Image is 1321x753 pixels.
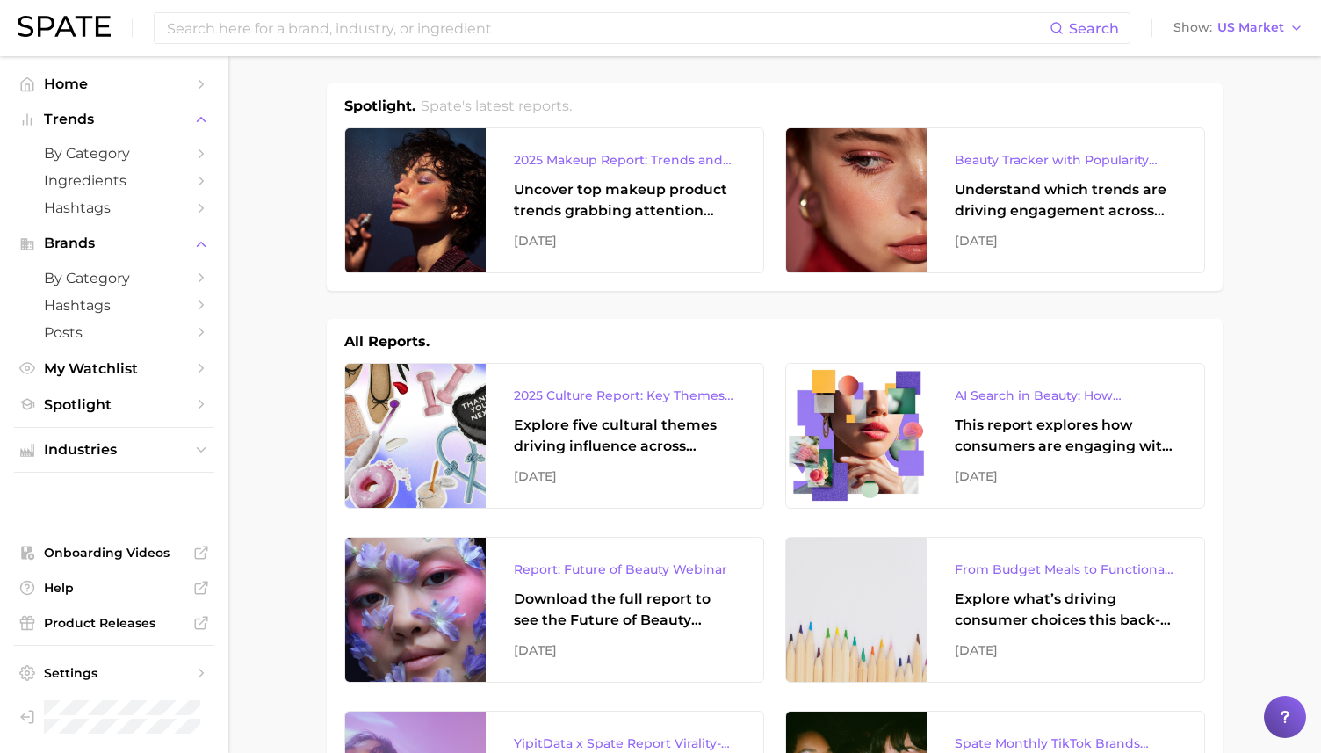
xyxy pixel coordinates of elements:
span: My Watchlist [44,360,184,377]
a: Settings [14,660,214,686]
a: Report: Future of Beauty WebinarDownload the full report to see the Future of Beauty trends we un... [344,537,764,683]
span: Search [1069,20,1119,37]
span: Trends [44,112,184,127]
a: From Budget Meals to Functional Snacks: Food & Beverage Trends Shaping Consumer Behavior This Sch... [785,537,1205,683]
span: Hashtags [44,199,184,216]
div: [DATE] [514,640,735,661]
div: This report explores how consumers are engaging with AI-powered search tools — and what it means ... [955,415,1176,457]
h1: All Reports. [344,331,430,352]
a: by Category [14,264,214,292]
span: Home [44,76,184,92]
a: 2025 Culture Report: Key Themes That Are Shaping Consumer DemandExplore five cultural themes driv... [344,363,764,509]
div: [DATE] [955,466,1176,487]
span: Help [44,580,184,596]
div: [DATE] [955,230,1176,251]
div: From Budget Meals to Functional Snacks: Food & Beverage Trends Shaping Consumer Behavior This Sch... [955,559,1176,580]
span: Spotlight [44,396,184,413]
h1: Spotlight. [344,96,415,117]
div: [DATE] [514,466,735,487]
div: 2025 Culture Report: Key Themes That Are Shaping Consumer Demand [514,385,735,406]
a: Hashtags [14,194,214,221]
span: Industries [44,442,184,458]
div: Explore five cultural themes driving influence across beauty, food, and pop culture. [514,415,735,457]
button: Industries [14,437,214,463]
span: by Category [44,145,184,162]
input: Search here for a brand, industry, or ingredient [165,13,1050,43]
a: My Watchlist [14,355,214,382]
span: Hashtags [44,297,184,314]
span: US Market [1217,23,1284,33]
a: Hashtags [14,292,214,319]
div: 2025 Makeup Report: Trends and Brands to Watch [514,149,735,170]
span: Onboarding Videos [44,545,184,561]
img: SPATE [18,16,111,37]
span: Posts [44,324,184,341]
span: Settings [44,665,184,681]
div: [DATE] [514,230,735,251]
a: Log out. Currently logged in as Pro User with e-mail spate.pro@test.test. [14,695,214,739]
button: Trends [14,106,214,133]
a: Beauty Tracker with Popularity IndexUnderstand which trends are driving engagement across platfor... [785,127,1205,273]
div: Download the full report to see the Future of Beauty trends we unpacked during the webinar. [514,589,735,631]
button: Brands [14,230,214,257]
a: Onboarding Videos [14,539,214,566]
a: Ingredients [14,167,214,194]
a: Home [14,70,214,98]
div: AI Search in Beauty: How Consumers Are Using ChatGPT vs. Google Search [955,385,1176,406]
span: Ingredients [44,172,184,189]
div: Uncover top makeup product trends grabbing attention across eye, lip, and face makeup, and the br... [514,179,735,221]
div: [DATE] [955,640,1176,661]
a: by Category [14,140,214,167]
a: Help [14,575,214,601]
span: Brands [44,235,184,251]
span: by Category [44,270,184,286]
a: Product Releases [14,610,214,636]
div: Beauty Tracker with Popularity Index [955,149,1176,170]
span: Show [1173,23,1212,33]
a: Spotlight [14,391,214,418]
div: Explore what’s driving consumer choices this back-to-school season From budget-friendly meals to ... [955,589,1176,631]
div: Understand which trends are driving engagement across platforms in the skin, hair, makeup, and fr... [955,179,1176,221]
span: Product Releases [44,615,184,631]
h2: Spate's latest reports. [421,96,572,117]
a: 2025 Makeup Report: Trends and Brands to WatchUncover top makeup product trends grabbing attentio... [344,127,764,273]
a: AI Search in Beauty: How Consumers Are Using ChatGPT vs. Google SearchThis report explores how co... [785,363,1205,509]
a: Posts [14,319,214,346]
button: ShowUS Market [1169,17,1308,40]
div: Report: Future of Beauty Webinar [514,559,735,580]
